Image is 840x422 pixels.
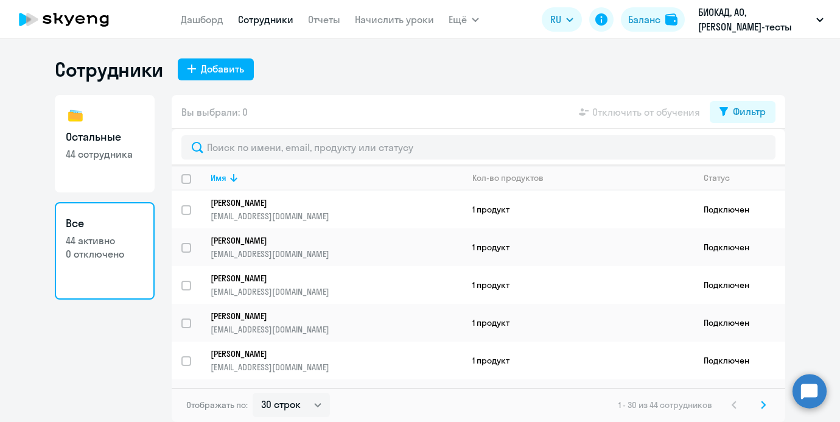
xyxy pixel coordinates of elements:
a: Все44 активно0 отключено [55,202,155,300]
div: Имя [211,172,226,183]
p: 44 сотрудника [66,147,144,161]
span: Ещё [449,12,467,27]
a: [PERSON_NAME][EMAIL_ADDRESS][DOMAIN_NAME] [211,386,462,410]
p: [PERSON_NAME] [211,386,446,397]
td: Подключен [694,304,785,342]
a: [PERSON_NAME][EMAIL_ADDRESS][DOMAIN_NAME] [211,197,462,222]
a: [PERSON_NAME][EMAIL_ADDRESS][DOMAIN_NAME] [211,235,462,259]
div: Кол-во продуктов [472,172,693,183]
p: [EMAIL_ADDRESS][DOMAIN_NAME] [211,248,462,259]
div: Статус [704,172,730,183]
button: Балансbalance [621,7,685,32]
p: [PERSON_NAME] [211,273,446,284]
a: Отчеты [308,13,340,26]
td: 1 продукт [463,379,694,417]
div: Добавить [201,62,244,76]
a: Начислить уроки [355,13,434,26]
a: [PERSON_NAME][EMAIL_ADDRESS][DOMAIN_NAME] [211,311,462,335]
div: Кол-во продуктов [472,172,544,183]
button: Добавить [178,58,254,80]
button: RU [542,7,582,32]
td: 1 продукт [463,228,694,266]
p: [PERSON_NAME] [211,235,446,246]
td: Подключен [694,342,785,379]
td: Подключен [694,191,785,228]
div: Фильтр [733,104,766,119]
button: БИОКАД, АО, [PERSON_NAME]-тесты [692,5,830,34]
td: Подключен [694,266,785,304]
h1: Сотрудники [55,57,163,82]
p: [PERSON_NAME] [211,311,446,322]
p: 0 отключено [66,247,144,261]
p: [PERSON_NAME] [211,348,446,359]
button: Фильтр [710,101,775,123]
p: 44 активно [66,234,144,247]
p: [PERSON_NAME] [211,197,446,208]
a: [PERSON_NAME][EMAIL_ADDRESS][DOMAIN_NAME] [211,273,462,297]
td: Подключен [694,379,785,417]
h3: Все [66,216,144,231]
p: [EMAIL_ADDRESS][DOMAIN_NAME] [211,286,462,297]
p: [EMAIL_ADDRESS][DOMAIN_NAME] [211,362,462,373]
span: Отображать по: [186,399,248,410]
span: 1 - 30 из 44 сотрудников [618,399,712,410]
td: 1 продукт [463,304,694,342]
a: Дашборд [181,13,223,26]
a: [PERSON_NAME][EMAIL_ADDRESS][DOMAIN_NAME] [211,348,462,373]
a: Сотрудники [238,13,293,26]
button: Ещё [449,7,479,32]
img: others [66,106,85,125]
div: Баланс [628,12,660,27]
span: Вы выбрали: 0 [181,105,248,119]
span: RU [550,12,561,27]
input: Поиск по имени, email, продукту или статусу [181,135,775,160]
p: [EMAIL_ADDRESS][DOMAIN_NAME] [211,211,462,222]
td: 1 продукт [463,266,694,304]
td: 1 продукт [463,191,694,228]
img: balance [665,13,677,26]
td: 1 продукт [463,342,694,379]
h3: Остальные [66,129,144,145]
div: Статус [704,172,785,183]
div: Имя [211,172,462,183]
a: Остальные44 сотрудника [55,95,155,192]
td: Подключен [694,228,785,266]
p: БИОКАД, АО, [PERSON_NAME]-тесты [698,5,811,34]
p: [EMAIL_ADDRESS][DOMAIN_NAME] [211,324,462,335]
